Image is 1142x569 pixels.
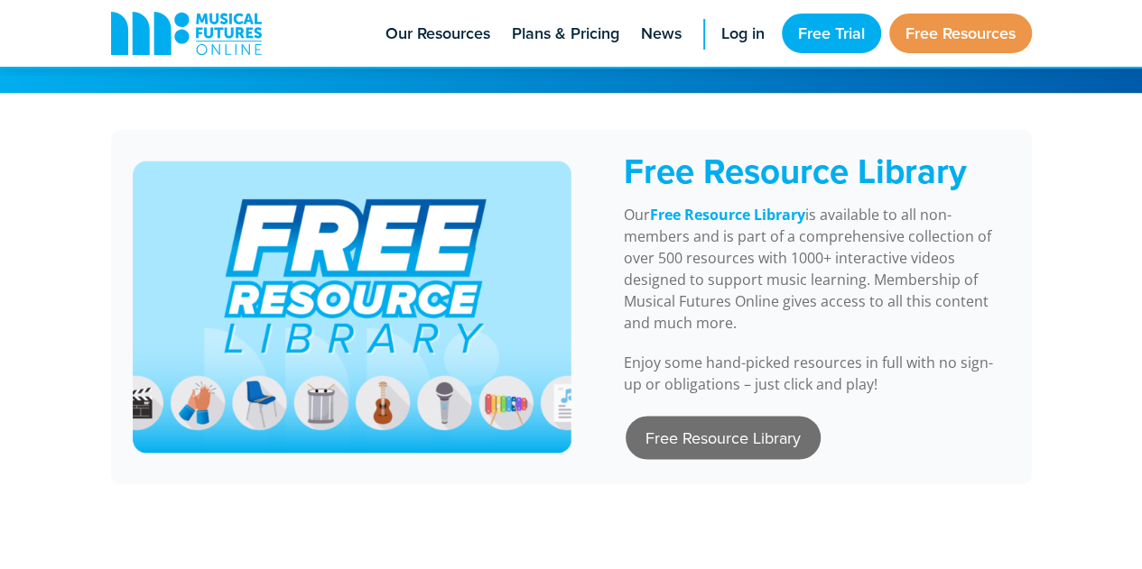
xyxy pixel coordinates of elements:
span: Free Resource Library [624,146,967,196]
a: Free Trial [782,14,881,53]
p: Our is available to all non-members and is part of a comprehensive collection of over 500 resourc... [624,203,1010,333]
p: Enjoy some hand-picked resources in full with no sign-up or obligations – just click and play! [624,351,1010,394]
span: News [641,22,682,46]
a: Free Resources [889,14,1032,53]
a: Free Resource Library [650,204,805,225]
span: Plans & Pricing [512,22,619,46]
span: Log in [721,22,765,46]
a: Free Resource Library [626,416,821,459]
span: Our Resources [385,22,490,46]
